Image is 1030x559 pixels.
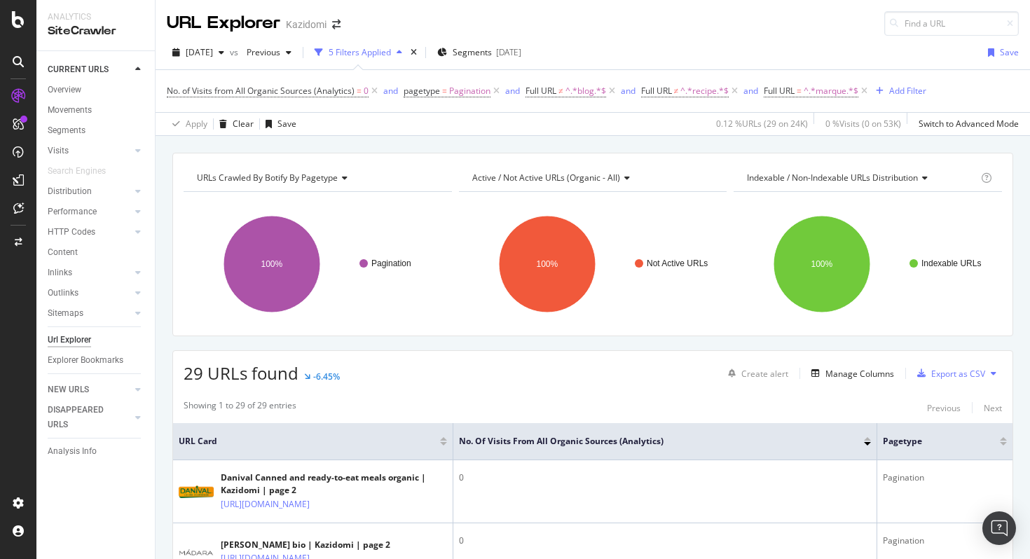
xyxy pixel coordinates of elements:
[261,259,283,269] text: 100%
[565,81,606,101] span: ^.*blog.*$
[48,103,92,118] div: Movements
[48,265,72,280] div: Inlinks
[221,497,310,511] a: [URL][DOMAIN_NAME]
[48,144,131,158] a: Visits
[241,46,280,58] span: Previous
[167,41,230,64] button: [DATE]
[48,306,131,321] a: Sitemaps
[48,306,83,321] div: Sitemaps
[260,113,296,135] button: Save
[804,81,858,101] span: ^.*marque.*$
[931,368,985,380] div: Export as CSV
[167,113,207,135] button: Apply
[48,382,131,397] a: NEW URLS
[371,258,411,268] text: Pagination
[309,41,408,64] button: 5 Filters Applied
[48,83,145,97] a: Overview
[167,11,280,35] div: URL Explorer
[48,83,81,97] div: Overview
[179,435,437,448] span: URL Card
[459,471,871,484] div: 0
[197,172,338,184] span: URLs Crawled By Botify By pagetype
[48,62,109,77] div: CURRENT URLS
[797,85,802,97] span: =
[674,85,679,97] span: ≠
[184,203,452,325] div: A chart.
[432,41,527,64] button: Segments[DATE]
[241,41,297,64] button: Previous
[186,46,213,58] span: 2025 Sep. 10th
[743,85,758,97] div: and
[48,286,78,301] div: Outlinks
[48,23,144,39] div: SiteCrawler
[179,485,214,498] img: main image
[621,85,636,97] div: and
[641,85,672,97] span: Full URL
[825,118,901,130] div: 0 % Visits ( 0 on 53K )
[214,113,254,135] button: Clear
[469,167,715,189] h4: Active / Not Active URLs
[442,85,447,97] span: =
[744,167,978,189] h4: Indexable / Non-Indexable URLs Distribution
[48,205,97,219] div: Performance
[48,286,131,301] a: Outlinks
[984,402,1002,414] div: Next
[459,203,727,325] div: A chart.
[48,444,97,459] div: Analysis Info
[883,435,979,448] span: pagetype
[496,46,521,58] div: [DATE]
[526,85,556,97] span: Full URL
[277,118,296,130] div: Save
[48,382,89,397] div: NEW URLS
[48,225,131,240] a: HTTP Codes
[472,172,620,184] span: Active / Not Active URLs (organic - all)
[313,371,340,382] div: -6.45%
[747,172,918,184] span: Indexable / Non-Indexable URLs distribution
[329,46,391,58] div: 5 Filters Applied
[364,81,369,101] span: 0
[48,245,145,260] a: Content
[912,362,985,385] button: Export as CSV
[48,444,145,459] a: Analysis Info
[233,118,254,130] div: Clear
[48,123,85,138] div: Segments
[982,41,1019,64] button: Save
[927,399,961,416] button: Previous
[48,103,145,118] a: Movements
[716,118,808,130] div: 0.12 % URLs ( 29 on 24K )
[680,81,729,101] span: ^.*recipe.*$
[48,62,131,77] a: CURRENT URLS
[741,368,788,380] div: Create alert
[621,84,636,97] button: and
[48,333,145,347] a: Url Explorer
[764,85,795,97] span: Full URL
[459,435,843,448] span: No. of Visits from All Organic Sources (Analytics)
[982,511,1016,545] div: Open Intercom Messenger
[383,84,398,97] button: and
[48,164,120,179] a: Search Engines
[221,539,390,551] div: [PERSON_NAME] bio | Kazidomi | page 2
[647,258,708,268] text: Not Active URLs
[825,368,894,380] div: Manage Columns
[357,85,362,97] span: =
[48,205,131,219] a: Performance
[48,11,144,23] div: Analytics
[186,118,207,130] div: Apply
[1000,46,1019,58] div: Save
[48,265,131,280] a: Inlinks
[48,164,106,179] div: Search Engines
[722,362,788,385] button: Create alert
[184,399,296,416] div: Showing 1 to 29 of 29 entries
[870,83,926,99] button: Add Filter
[48,353,123,368] div: Explorer Bookmarks
[48,245,78,260] div: Content
[48,403,118,432] div: DISAPPEARED URLS
[48,184,92,199] div: Distribution
[184,361,298,385] span: 29 URLs found
[167,85,355,97] span: No. of Visits from All Organic Sources (Analytics)
[48,123,145,138] a: Segments
[408,46,420,60] div: times
[806,365,894,382] button: Manage Columns
[734,203,1002,325] svg: A chart.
